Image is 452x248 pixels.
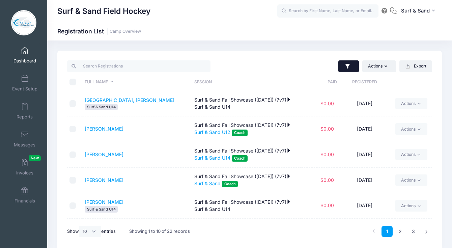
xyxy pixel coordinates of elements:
[320,202,334,208] span: $0.00
[337,91,392,116] td: [DATE]
[191,168,301,193] td: Surf & Sand Fall Showcase ([DATE]) (7v7)
[397,3,442,19] button: Surf & Sand
[85,206,118,212] span: Surf & Sand U14
[110,29,141,34] a: Camp Overview
[232,155,248,162] span: Coach
[15,198,35,204] span: Financials
[9,99,41,123] a: Reports
[57,3,150,19] h1: Surf & Sand Field Hockey
[82,73,191,91] th: Full Name: activate to sort column descending
[29,155,41,161] span: New
[9,155,41,179] a: InvoicesNew
[222,181,238,187] span: Coach
[337,168,392,193] td: [DATE]
[9,127,41,151] a: Messages
[85,97,174,103] a: [GEOGRAPHIC_DATA], [PERSON_NAME]
[194,155,230,161] a: Surf & Sand U14
[16,170,33,176] span: Invoices
[191,142,301,168] td: Surf & Sand Fall Showcase ([DATE]) (7v7)
[277,4,378,18] input: Search by First Name, Last Name, or Email...
[85,177,123,183] a: [PERSON_NAME]
[395,123,427,135] a: Actions
[191,219,301,244] td: Surf & Sand Fall Showcase ([DATE]) (7v7)
[399,60,432,72] button: Export
[337,193,392,218] td: [DATE]
[401,7,430,15] span: Surf & Sand
[320,126,334,132] span: $0.00
[191,116,301,142] td: Surf & Sand Fall Showcase ([DATE]) (7v7)
[85,104,118,110] span: Surf & Sand U14
[337,142,392,168] td: [DATE]
[301,73,337,91] th: Paid: activate to sort column ascending
[382,226,393,237] a: 1
[13,58,36,64] span: Dashboard
[9,183,41,207] a: Financials
[9,43,41,67] a: Dashboard
[362,60,396,72] button: Actions
[14,142,35,148] span: Messages
[67,226,116,237] label: Show entries
[395,149,427,160] a: Actions
[17,114,33,120] span: Reports
[129,224,190,239] div: Showing 1 to 10 of 22 records
[85,151,123,157] a: [PERSON_NAME]
[320,101,334,106] span: $0.00
[191,91,301,116] td: Surf & Sand Fall Showcase ([DATE]) (7v7) Surf & Sand U14
[12,86,37,92] span: Event Setup
[191,193,301,218] td: Surf & Sand Fall Showcase ([DATE]) (7v7) Surf & Sand U14
[232,130,248,136] span: Coach
[395,174,427,186] a: Actions
[337,116,392,142] td: [DATE]
[320,177,334,183] span: $0.00
[191,73,301,91] th: Session: activate to sort column ascending
[85,199,123,205] a: [PERSON_NAME]
[194,129,230,135] a: Surf & Sand U12
[194,181,221,186] a: Surf & Sand
[337,73,392,91] th: Registered: activate to sort column ascending
[67,60,210,72] input: Search Registrations
[11,10,36,35] img: Surf & Sand Field Hockey
[395,98,427,109] a: Actions
[57,28,141,35] h1: Registration List
[337,219,392,244] td: [DATE]
[320,151,334,157] span: $0.00
[79,226,101,237] select: Showentries
[408,226,419,237] a: 3
[395,200,427,211] a: Actions
[85,126,123,132] a: [PERSON_NAME]
[9,71,41,95] a: Event Setup
[395,226,406,237] a: 2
